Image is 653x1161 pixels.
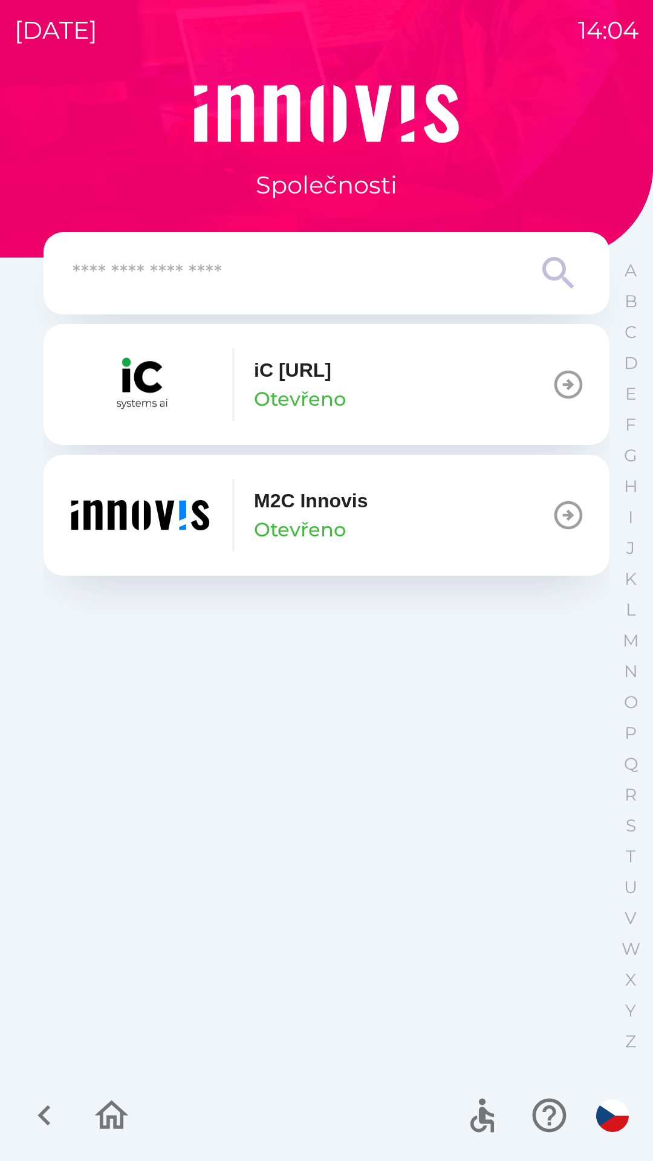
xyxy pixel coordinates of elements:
p: Společnosti [256,167,397,203]
p: E [625,383,637,405]
button: V [616,903,646,934]
p: Q [624,753,638,775]
p: V [625,908,637,929]
p: G [624,445,637,466]
p: P [625,723,637,744]
p: N [624,661,638,682]
p: S [626,815,636,836]
button: N [616,656,646,687]
button: C [616,317,646,348]
p: [DATE] [15,12,97,48]
p: A [625,260,637,281]
button: O [616,687,646,718]
button: X [616,964,646,995]
button: K [616,564,646,594]
p: M [623,630,639,651]
button: M2C InnovisOtevřeno [44,455,609,576]
p: U [624,877,637,898]
button: R [616,779,646,810]
button: B [616,286,646,317]
button: Q [616,749,646,779]
p: I [628,507,633,528]
button: D [616,348,646,379]
p: K [625,568,637,590]
p: W [622,938,640,960]
img: cs flag [596,1099,629,1132]
button: P [616,718,646,749]
button: G [616,440,646,471]
p: Z [625,1031,636,1052]
p: iC [URL] [254,356,331,385]
button: A [616,255,646,286]
p: 14:04 [578,12,638,48]
p: Otevřeno [254,385,346,414]
button: Z [616,1026,646,1057]
button: S [616,810,646,841]
button: U [616,872,646,903]
p: F [625,414,636,435]
p: R [625,784,637,805]
p: T [626,846,635,867]
button: E [616,379,646,409]
button: iC [URL]Otevřeno [44,324,609,445]
p: X [625,969,636,990]
button: T [616,841,646,872]
p: Otevřeno [254,515,346,544]
img: ef454dd6-c04b-4b09-86fc-253a1223f7b7.png [68,479,213,551]
p: O [624,692,638,713]
button: J [616,533,646,564]
button: W [616,934,646,964]
p: B [625,291,637,312]
p: Y [625,1000,636,1021]
p: L [626,599,635,620]
p: C [625,322,637,343]
img: 0b57a2db-d8c2-416d-bc33-8ae43c84d9d8.png [68,348,213,421]
button: L [616,594,646,625]
p: H [624,476,638,497]
button: I [616,502,646,533]
p: D [624,353,638,374]
img: Logo [44,85,609,143]
button: Y [616,995,646,1026]
button: F [616,409,646,440]
p: J [626,538,635,559]
button: H [616,471,646,502]
p: M2C Innovis [254,486,368,515]
button: M [616,625,646,656]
